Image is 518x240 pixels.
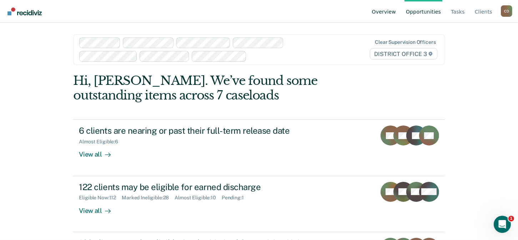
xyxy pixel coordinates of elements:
[79,201,119,215] div: View all
[501,5,512,17] button: Profile dropdown button
[73,73,370,103] div: Hi, [PERSON_NAME]. We’ve found some outstanding items across 7 caseloads
[494,216,511,233] iframe: Intercom live chat
[73,119,444,176] a: 6 clients are nearing or past their full-term release dateAlmost Eligible:6View all
[79,182,330,192] div: 122 clients may be eligible for earned discharge
[222,195,250,201] div: Pending : 1
[79,139,124,145] div: Almost Eligible : 6
[73,176,444,232] a: 122 clients may be eligible for earned dischargeEligible Now:112Marked Ineligible:28Almost Eligib...
[79,145,119,159] div: View all
[79,195,122,201] div: Eligible Now : 112
[7,7,42,15] img: Recidiviz
[508,216,514,221] span: 1
[370,48,437,60] span: DISTRICT OFFICE 3
[79,126,330,136] div: 6 clients are nearing or past their full-term release date
[501,5,512,17] div: C D
[122,195,175,201] div: Marked Ineligible : 28
[175,195,222,201] div: Almost Eligible : 10
[375,39,436,45] div: Clear supervision officers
